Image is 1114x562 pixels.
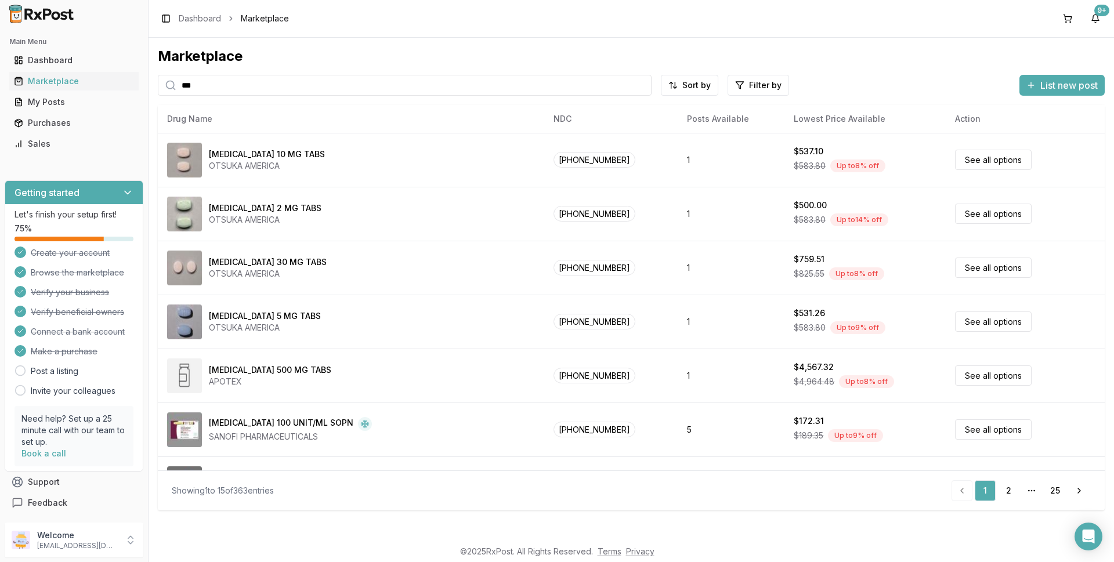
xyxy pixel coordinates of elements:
a: Dashboard [9,50,139,71]
a: See all options [955,311,1032,332]
div: Up to 9 % off [828,429,883,442]
span: [PHONE_NUMBER] [554,152,635,168]
span: 75 % [15,223,32,234]
button: Purchases [5,114,143,132]
span: Connect a bank account [31,326,125,338]
span: Create your account [31,247,110,259]
td: 1 [678,241,785,295]
span: $583.80 [794,160,826,172]
th: Posts Available [678,105,785,133]
button: My Posts [5,93,143,111]
img: Abilify 10 MG TABS [167,143,202,177]
a: Purchases [9,113,139,133]
p: Need help? Set up a 25 minute call with our team to set up. [21,413,126,448]
img: Abilify 2 MG TABS [167,197,202,231]
div: $531.26 [794,307,825,319]
a: Go to next page [1068,480,1091,501]
div: OTSUKA AMERICA [209,268,327,280]
span: Sort by [682,79,711,91]
span: [PHONE_NUMBER] [554,260,635,275]
span: $583.80 [794,322,826,333]
div: $172.31 [794,415,824,427]
div: $537.10 [794,146,823,157]
h3: Getting started [15,186,79,200]
div: [MEDICAL_DATA] 30 MG TABS [209,256,327,268]
button: Sort by [661,75,718,96]
span: $825.55 [794,268,824,280]
th: Drug Name [158,105,544,133]
a: List new post [1019,81,1105,92]
div: Sales [14,138,134,150]
img: Afrezza 4 UNIT POWD [167,466,202,501]
div: $759.51 [794,253,824,265]
div: Purchases [14,117,134,129]
div: Dashboard [14,55,134,66]
span: Marketplace [241,13,289,24]
a: 2 [998,480,1019,501]
td: 5 [678,403,785,456]
button: Marketplace [5,72,143,90]
div: OTSUKA AMERICA [209,160,325,172]
span: Feedback [28,497,67,509]
span: List new post [1040,78,1098,92]
div: Showing 1 to 15 of 363 entries [172,485,274,496]
a: Marketplace [9,71,139,92]
td: 2 [678,456,785,510]
div: Up to 8 % off [839,375,894,388]
img: Abilify 30 MG TABS [167,251,202,285]
td: 1 [678,295,785,349]
div: [MEDICAL_DATA] 2 MG TABS [209,202,321,214]
img: Abilify 5 MG TABS [167,304,202,339]
a: See all options [955,365,1032,386]
div: $4,567.32 [794,361,834,373]
td: 1 [678,187,785,241]
button: Feedback [5,492,143,513]
div: Up to 14 % off [830,213,888,226]
a: 1 [975,480,996,501]
a: Book a call [21,448,66,458]
nav: pagination [952,480,1091,501]
div: $435.64 [794,469,828,481]
p: Welcome [37,530,118,541]
span: $189.35 [794,430,823,441]
th: Lowest Price Available [784,105,946,133]
div: 9+ [1094,5,1109,16]
div: Up to 8 % off [829,267,884,280]
div: Marketplace [158,47,1105,66]
div: OTSUKA AMERICA [209,214,321,226]
span: Make a purchase [31,346,97,357]
img: Admelog SoloStar 100 UNIT/ML SOPN [167,412,202,447]
a: My Posts [9,92,139,113]
span: Verify beneficial owners [31,306,124,318]
img: User avatar [12,531,30,549]
div: Up to 8 % off [830,159,885,172]
a: Dashboard [179,13,221,24]
div: OTSUKA AMERICA [209,322,321,333]
a: Terms [598,546,621,556]
a: Invite your colleagues [31,385,115,397]
div: [MEDICAL_DATA] 10 MG TABS [209,148,325,160]
span: [PHONE_NUMBER] [554,368,635,383]
a: Privacy [626,546,654,556]
a: Post a listing [31,365,78,377]
div: Open Intercom Messenger [1075,523,1102,550]
div: APOTEX [209,376,331,387]
button: Support [5,472,143,492]
button: 9+ [1086,9,1105,28]
img: RxPost Logo [5,5,79,23]
div: $500.00 [794,200,827,211]
span: [PHONE_NUMBER] [554,206,635,222]
p: [EMAIL_ADDRESS][DOMAIN_NAME] [37,541,118,550]
nav: breadcrumb [179,13,289,24]
p: Let's finish your setup first! [15,209,133,220]
span: Verify your business [31,287,109,298]
img: Abiraterone Acetate 500 MG TABS [167,358,202,393]
td: 1 [678,349,785,403]
div: SANOFI PHARMACEUTICALS [209,431,372,443]
div: [MEDICAL_DATA] 100 UNIT/ML SOPN [209,417,353,431]
th: Action [946,105,1105,133]
span: Filter by [749,79,782,91]
a: See all options [955,419,1032,440]
button: Filter by [728,75,789,96]
a: 25 [1044,480,1065,501]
